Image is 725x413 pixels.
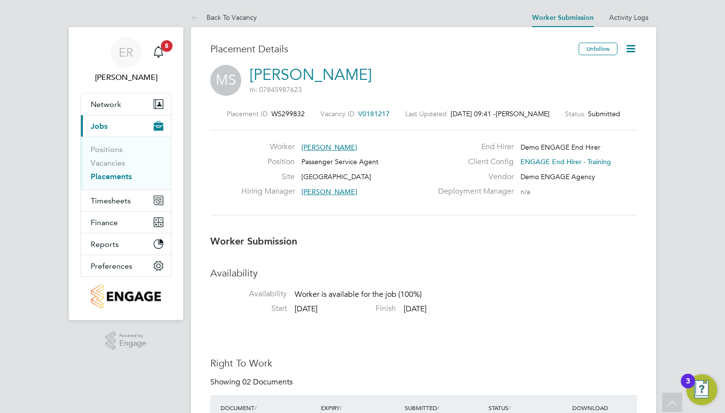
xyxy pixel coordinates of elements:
[241,172,295,182] label: Site
[210,377,295,387] div: Showing
[161,40,173,52] span: 5
[432,172,514,182] label: Vendor
[301,187,357,196] span: [PERSON_NAME]
[149,37,168,68] a: 5
[508,404,510,412] span: /
[210,357,637,369] h3: Right To Work
[210,65,241,96] span: MS
[295,290,422,300] span: Worker is available for the job (100%)
[91,218,118,227] span: Finance
[250,65,372,84] a: [PERSON_NAME]
[437,404,439,412] span: /
[432,157,514,167] label: Client Config
[241,186,295,197] label: Hiring Manager
[210,43,571,55] h3: Placement Details
[91,158,125,168] a: Vacancies
[210,267,637,279] h3: Availability
[81,93,171,115] button: Network
[81,190,171,211] button: Timesheets
[119,339,146,348] span: Engage
[81,137,171,189] div: Jobs
[210,289,287,299] label: Availability
[91,100,121,109] span: Network
[210,235,297,247] b: Worker Submission
[320,109,354,118] label: Vacancy ID
[119,46,133,59] span: ER
[91,240,119,249] span: Reports
[241,142,295,152] label: Worker
[91,196,131,205] span: Timesheets
[250,85,302,94] span: m: 07845987623
[271,109,305,118] span: WS299832
[520,157,611,166] span: ENGAGE End Hirer - Training
[565,109,584,118] label: Status
[301,143,357,152] span: [PERSON_NAME]
[81,115,171,137] button: Jobs
[404,304,426,314] span: [DATE]
[210,304,287,314] label: Start
[579,43,617,55] button: Unfollow
[227,109,268,118] label: Placement ID
[520,172,595,181] span: Demo ENGAGE Agency
[69,27,183,320] nav: Main navigation
[609,13,648,22] a: Activity Logs
[81,212,171,233] button: Finance
[432,142,514,152] label: End Hirer
[241,157,295,167] label: Position
[340,404,342,412] span: /
[81,233,171,255] button: Reports
[91,122,108,131] span: Jobs
[91,285,161,308] img: engagetech3-logo-retina.png
[532,14,594,22] a: Worker Submission
[295,304,317,314] span: [DATE]
[91,261,132,271] span: Preferences
[106,332,147,350] a: Powered byEngage
[80,37,172,83] a: ER[PERSON_NAME]
[319,304,396,314] label: Finish
[191,13,257,22] a: Back To Vacancy
[91,172,132,181] a: Placements
[496,109,550,118] span: [PERSON_NAME]
[686,374,717,405] button: Open Resource Center, 3 new notifications
[520,143,600,152] span: Demo ENGAGE End Hirer
[80,72,172,83] span: Ebony Rocha
[242,377,293,387] span: 02 Documents
[686,381,690,394] div: 3
[119,332,146,340] span: Powered by
[80,285,172,308] a: Go to home page
[588,109,620,118] span: Submitted
[301,157,378,166] span: Passenger Service Agent
[81,255,171,276] button: Preferences
[520,187,530,196] span: n/a
[432,186,514,197] label: Deployment Manager
[358,109,390,118] span: V0181217
[301,172,371,181] span: [GEOGRAPHIC_DATA]
[254,404,256,412] span: /
[451,109,496,118] span: [DATE] 09:41 -
[91,145,123,154] a: Positions
[405,109,447,118] label: Last Updated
